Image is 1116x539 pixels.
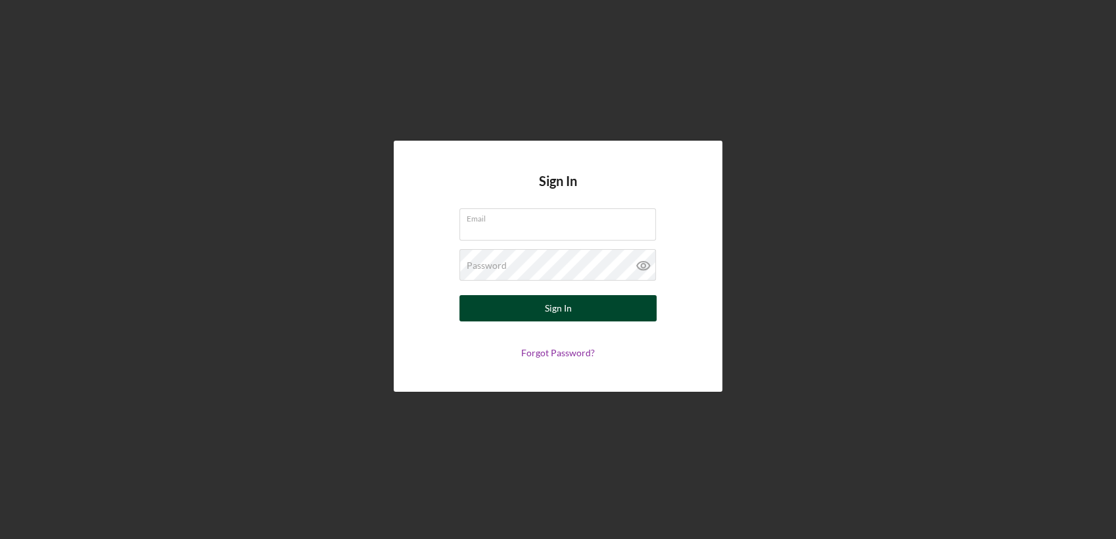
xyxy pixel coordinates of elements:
[459,295,657,321] button: Sign In
[467,209,656,223] label: Email
[521,347,595,358] a: Forgot Password?
[545,295,572,321] div: Sign In
[467,260,507,271] label: Password
[539,174,577,208] h4: Sign In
